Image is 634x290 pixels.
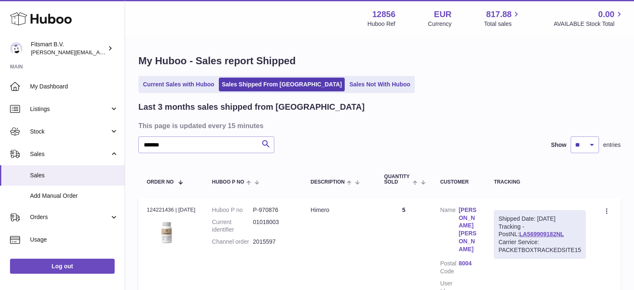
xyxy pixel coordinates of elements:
span: entries [603,141,621,149]
a: Sales Shipped From [GEOGRAPHIC_DATA] [219,78,345,91]
img: jonathan@leaderoo.com [10,42,23,55]
span: [PERSON_NAME][EMAIL_ADDRESS][DOMAIN_NAME] [31,49,167,55]
dd: 2015597 [253,238,294,246]
dd: P-970876 [253,206,294,214]
span: Add Manual Order [30,192,118,200]
span: AVAILABLE Stock Total [554,20,624,28]
label: Show [551,141,566,149]
div: Shipped Date: [DATE] [499,215,581,223]
a: LA569909182NL [519,231,564,237]
span: Usage [30,236,118,244]
span: 0.00 [598,9,614,20]
dt: Current identifier [212,218,253,234]
dd: 01018003 [253,218,294,234]
strong: 12856 [372,9,396,20]
div: 124221436 | [DATE] [147,206,195,214]
dt: Postal Code [440,260,459,275]
img: 128561711358723.png [147,216,188,247]
span: Description [311,179,345,185]
span: Listings [30,105,110,113]
span: Total sales [484,20,521,28]
h1: My Huboo - Sales report Shipped [138,54,621,68]
span: 817.88 [486,9,511,20]
span: Sales [30,171,118,179]
div: Himero [311,206,368,214]
span: Quantity Sold [384,174,411,185]
div: Customer [440,179,477,185]
a: 817.88 Total sales [484,9,521,28]
div: Fitsmart B.V. [31,40,106,56]
a: Sales Not With Huboo [346,78,413,91]
a: 0.00 AVAILABLE Stock Total [554,9,624,28]
span: Stock [30,128,110,136]
div: Tracking [494,179,586,185]
span: Sales [30,150,110,158]
dt: Channel order [212,238,253,246]
dt: Huboo P no [212,206,253,214]
span: Huboo P no [212,179,244,185]
strong: EUR [434,9,451,20]
a: 8004 [459,260,477,267]
h2: Last 3 months sales shipped from [GEOGRAPHIC_DATA] [138,101,365,113]
span: Order No [147,179,174,185]
span: Orders [30,213,110,221]
div: Huboo Ref [368,20,396,28]
a: [PERSON_NAME] [PERSON_NAME] [459,206,477,253]
a: Current Sales with Huboo [140,78,217,91]
span: My Dashboard [30,83,118,91]
h3: This page is updated every 15 minutes [138,121,619,130]
div: Currency [428,20,452,28]
dt: Name [440,206,459,255]
a: Log out [10,259,115,274]
div: Carrier Service: PACKETBOXTRACKEDSITE15 [499,238,581,254]
div: Tracking - PostNL: [494,210,586,259]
